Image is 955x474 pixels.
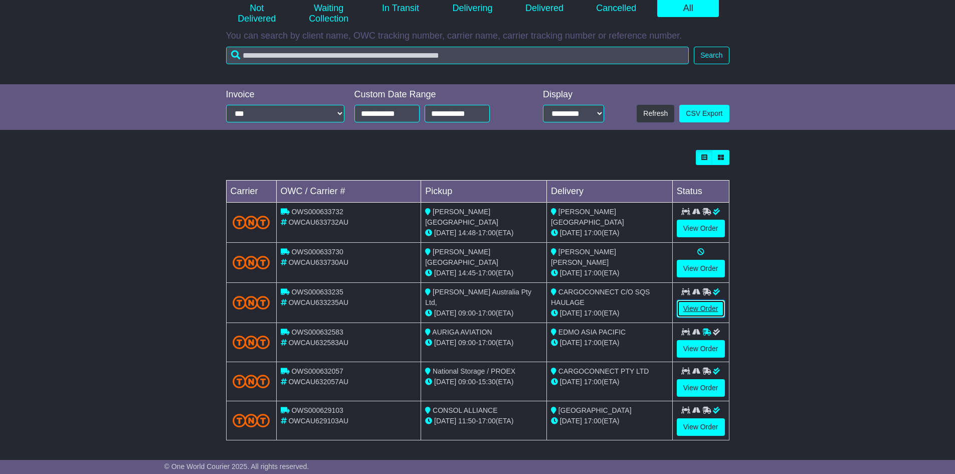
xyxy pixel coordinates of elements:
[458,229,476,237] span: 14:48
[677,340,725,358] a: View Order
[425,268,542,278] div: - (ETA)
[226,181,276,203] td: Carrier
[425,248,498,266] span: [PERSON_NAME] [GEOGRAPHIC_DATA]
[672,181,729,203] td: Status
[233,216,270,229] img: TNT_Domestic.png
[551,377,668,387] div: (ETA)
[434,339,456,347] span: [DATE]
[288,417,348,425] span: OWCAU629103AU
[233,336,270,349] img: TNT_Domestic.png
[458,309,476,317] span: 09:00
[478,309,496,317] span: 17:00
[288,258,348,266] span: OWCAU633730AU
[432,328,492,336] span: AURIGA AVIATION
[233,256,270,269] img: TNT_Domestic.png
[288,298,348,306] span: OWCAU633235AU
[458,378,476,386] span: 09:00
[434,309,456,317] span: [DATE]
[558,406,632,414] span: [GEOGRAPHIC_DATA]
[425,416,542,426] div: - (ETA)
[551,268,668,278] div: (ETA)
[584,378,602,386] span: 17:00
[434,378,456,386] span: [DATE]
[560,339,582,347] span: [DATE]
[233,296,270,309] img: TNT_Domestic.png
[434,417,456,425] span: [DATE]
[233,375,270,388] img: TNT_Domestic.png
[478,378,496,386] span: 15:30
[551,208,624,226] span: [PERSON_NAME] [GEOGRAPHIC_DATA]
[560,417,582,425] span: [DATE]
[458,339,476,347] span: 09:00
[677,379,725,397] a: View Order
[478,269,496,277] span: 17:00
[434,269,456,277] span: [DATE]
[288,339,348,347] span: OWCAU632583AU
[433,367,515,375] span: National Storage / PROEX
[694,47,729,64] button: Search
[425,308,542,319] div: - (ETA)
[478,339,496,347] span: 17:00
[276,181,421,203] td: OWC / Carrier #
[425,208,498,226] span: [PERSON_NAME] [GEOGRAPHIC_DATA]
[679,105,729,122] a: CSV Export
[558,367,649,375] span: CARGOCONNECT PTY LTD
[433,406,497,414] span: CONSOL ALLIANCE
[291,328,343,336] span: OWS000632583
[551,288,650,306] span: CARGOCONNECT C/O SQS HAULAGE
[584,417,602,425] span: 17:00
[560,378,582,386] span: [DATE]
[584,269,602,277] span: 17:00
[425,338,542,348] div: - (ETA)
[354,89,515,100] div: Custom Date Range
[164,462,309,470] span: © One World Courier 2025. All rights reserved.
[558,328,626,336] span: EDMO ASIA PACIFIC
[291,248,343,256] span: OWS000633730
[291,406,343,414] span: OWS000629103
[560,269,582,277] span: [DATE]
[546,181,672,203] td: Delivery
[551,308,668,319] div: (ETA)
[551,228,668,238] div: (ETA)
[677,260,725,277] a: View Order
[291,208,343,216] span: OWS000633732
[421,181,547,203] td: Pickup
[434,229,456,237] span: [DATE]
[288,218,348,226] span: OWCAU633732AU
[291,288,343,296] span: OWS000633235
[226,89,344,100] div: Invoice
[425,288,531,306] span: [PERSON_NAME] Australia Pty Ltd,
[637,105,674,122] button: Refresh
[478,229,496,237] span: 17:00
[584,339,602,347] span: 17:00
[233,414,270,427] img: TNT_Domestic.png
[425,228,542,238] div: - (ETA)
[677,220,725,237] a: View Order
[677,300,725,318] a: View Order
[560,309,582,317] span: [DATE]
[551,416,668,426] div: (ETA)
[551,248,616,266] span: [PERSON_NAME] [PERSON_NAME]
[478,417,496,425] span: 17:00
[458,269,476,277] span: 14:45
[226,31,729,42] p: You can search by client name, OWC tracking number, carrier name, carrier tracking number or refe...
[458,417,476,425] span: 11:50
[560,229,582,237] span: [DATE]
[584,229,602,237] span: 17:00
[543,89,604,100] div: Display
[584,309,602,317] span: 17:00
[551,338,668,348] div: (ETA)
[677,418,725,436] a: View Order
[288,378,348,386] span: OWCAU632057AU
[291,367,343,375] span: OWS000632057
[425,377,542,387] div: - (ETA)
